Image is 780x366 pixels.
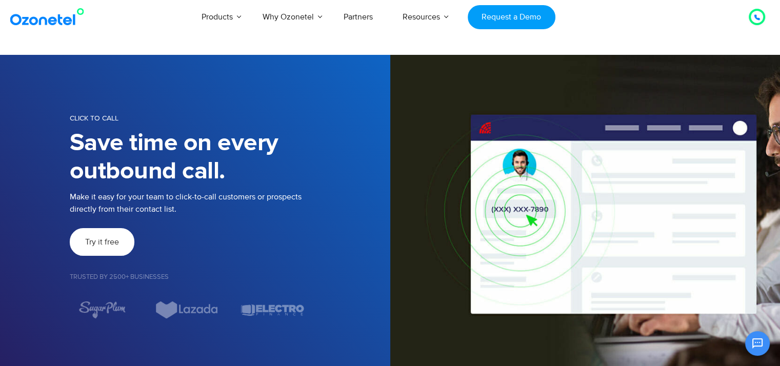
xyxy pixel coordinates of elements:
[70,114,118,123] span: CLICK TO CALL
[77,301,126,319] img: sugarplum
[240,301,305,319] div: 7 / 7
[85,238,119,246] span: Try it free
[240,301,305,319] img: electro
[70,274,390,280] h5: Trusted by 2500+ Businesses
[155,301,219,319] div: 6 / 7
[70,228,134,256] a: Try it free
[745,331,770,356] button: Open chat
[468,5,555,29] a: Request a Demo
[70,191,390,215] p: Make it easy for your team to click-to-call customers or prospects directly from their contact list.
[70,301,134,319] div: 5 / 7
[70,129,390,186] h1: Save time on every outbound call.
[70,301,390,319] div: Image Carousel
[155,301,219,319] img: Lazada
[325,303,390,316] div: 1 / 7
